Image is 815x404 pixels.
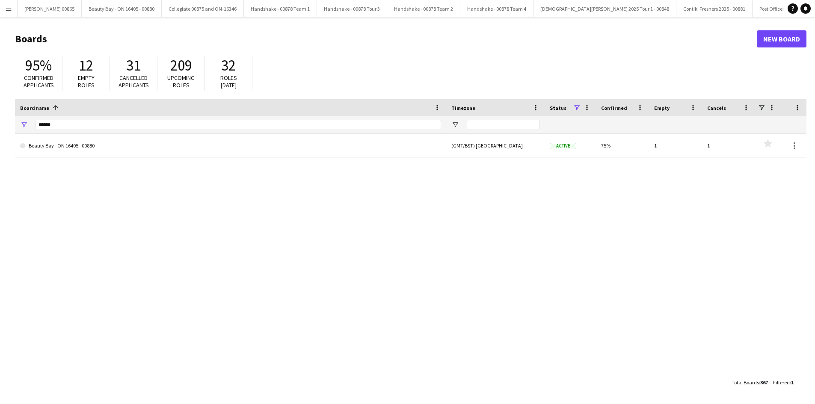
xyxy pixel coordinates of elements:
[78,74,95,89] span: Empty roles
[221,56,236,75] span: 32
[676,0,753,17] button: Contiki Freshers 2025 - 00881
[20,121,28,129] button: Open Filter Menu
[20,105,49,111] span: Board name
[773,379,790,386] span: Filtered
[82,0,162,17] button: Beauty Bay - ON 16405 - 00880
[446,134,545,157] div: (GMT/BST) [GEOGRAPHIC_DATA]
[773,374,794,391] div: :
[36,120,441,130] input: Board name Filter Input
[596,134,649,157] div: 75%
[20,134,441,158] a: Beauty Bay - ON 16405 - 00880
[25,56,52,75] span: 95%
[550,105,566,111] span: Status
[732,374,768,391] div: :
[387,0,460,17] button: Handshake - 00878 Team 2
[24,74,54,89] span: Confirmed applicants
[707,105,726,111] span: Cancels
[649,134,702,157] div: 1
[126,56,141,75] span: 31
[757,30,806,47] a: New Board
[244,0,317,17] button: Handshake - 00878 Team 1
[533,0,676,17] button: [DEMOGRAPHIC_DATA][PERSON_NAME] 2025 Tour 1 - 00848
[467,120,539,130] input: Timezone Filter Input
[162,0,244,17] button: Collegiate 00875 and ON-16346
[760,379,768,386] span: 367
[119,74,149,89] span: Cancelled applicants
[15,32,757,45] h1: Boards
[317,0,387,17] button: Handshake - 00878 Tour 3
[170,56,192,75] span: 209
[601,105,627,111] span: Confirmed
[18,0,82,17] button: [PERSON_NAME] 00865
[791,379,794,386] span: 1
[732,379,759,386] span: Total Boards
[79,56,93,75] span: 12
[460,0,533,17] button: Handshake - 00878 Team 4
[220,74,237,89] span: Roles [DATE]
[654,105,670,111] span: Empty
[167,74,195,89] span: Upcoming roles
[550,143,576,149] span: Active
[702,134,755,157] div: 1
[451,121,459,129] button: Open Filter Menu
[451,105,475,111] span: Timezone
